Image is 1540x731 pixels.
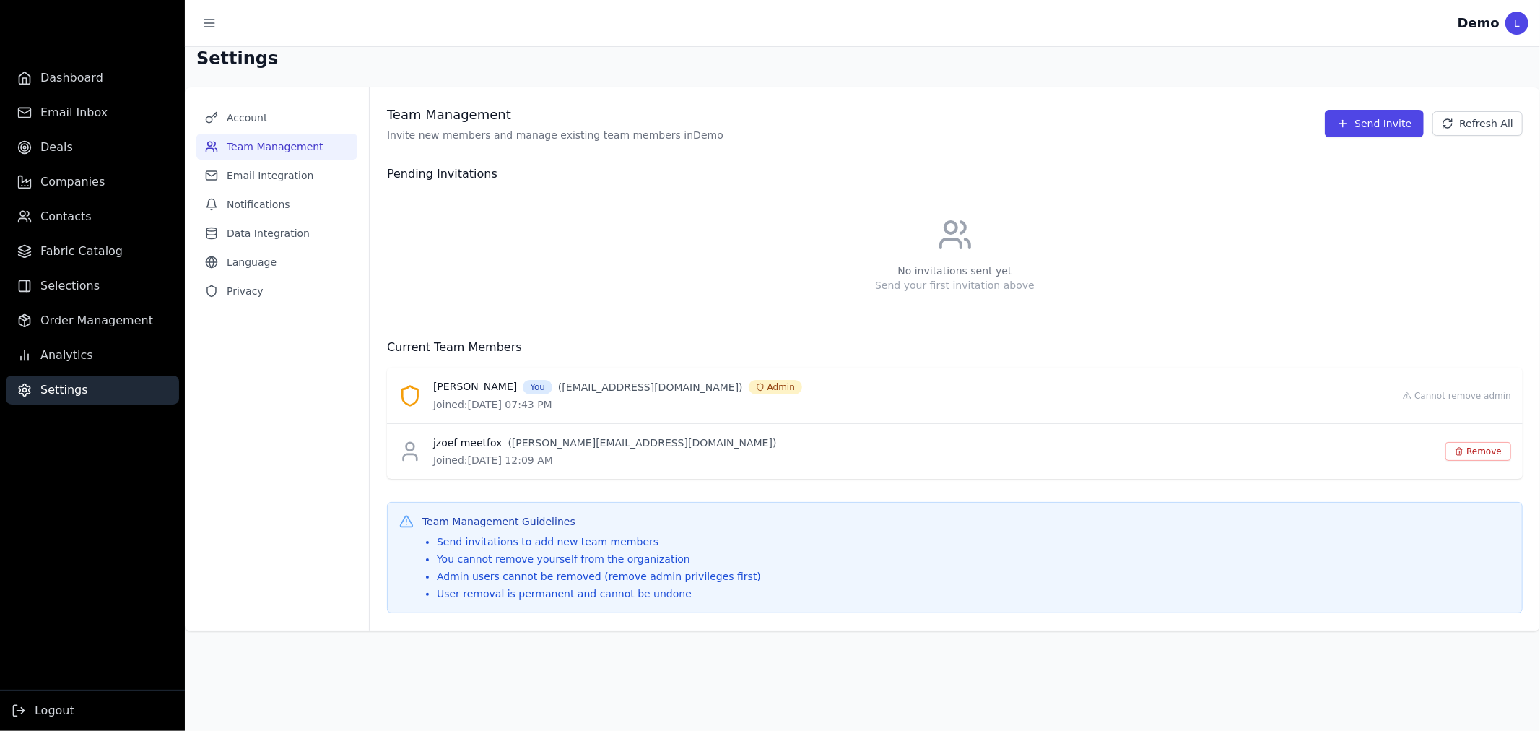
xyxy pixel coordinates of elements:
[1325,110,1424,137] button: Send Invite
[437,535,761,549] li: Send invitations to add new team members
[6,168,179,196] a: Companies
[196,278,357,304] button: Privacy
[387,339,1523,356] h4: Current Team Members
[35,702,74,719] span: Logout
[196,191,357,217] button: Notifications
[523,380,552,394] span: You
[6,64,179,92] a: Dashboard
[196,134,357,160] button: Team Management
[196,220,357,246] button: Data Integration
[6,306,179,335] a: Order Management
[40,104,108,121] span: Email Inbox
[387,278,1523,293] p: Send your first invitation above
[1403,390,1511,402] div: Cannot remove admin
[40,381,88,399] span: Settings
[433,397,552,412] span: Joined: [DATE] 07:43 PM
[6,202,179,231] a: Contacts
[40,208,92,225] span: Contacts
[558,380,743,394] p: ( [EMAIL_ADDRESS][DOMAIN_NAME] )
[749,380,802,394] span: Admin
[6,237,179,266] a: Fabric Catalog
[196,249,357,275] button: Language
[1432,111,1523,136] button: Refresh All
[40,312,153,329] span: Order Management
[40,69,103,87] span: Dashboard
[196,47,278,70] h1: Settings
[6,341,179,370] a: Analytics
[6,133,179,162] a: Deals
[196,10,222,36] button: Toggle sidebar
[508,436,777,450] p: ( [PERSON_NAME][EMAIL_ADDRESS][DOMAIN_NAME] )
[1458,13,1500,33] div: Demo
[1445,442,1511,461] button: Remove
[433,436,503,450] p: jzoef meetfox
[387,165,1523,183] h4: Pending Invitations
[433,379,552,394] p: [PERSON_NAME]
[6,272,179,300] a: Selections
[437,587,761,601] li: User removal is permanent and cannot be undone
[196,105,357,131] button: Account
[6,376,179,405] a: Settings
[387,128,723,142] p: Invite new members and manage existing team members in Demo
[40,277,100,295] span: Selections
[196,163,357,189] button: Email Integration
[387,264,1523,278] p: No invitations sent yet
[437,552,761,566] li: You cannot remove yourself from the organization
[12,702,74,719] button: Logout
[40,347,93,364] span: Analytics
[387,105,723,125] h3: Team Management
[40,139,73,156] span: Deals
[40,243,123,260] span: Fabric Catalog
[1505,12,1528,35] div: L
[437,569,761,584] li: Admin users cannot be removed (remove admin privileges first)
[6,98,179,127] a: Email Inbox
[433,453,553,467] span: Joined: [DATE] 12:09 AM
[40,173,105,191] span: Companies
[422,514,761,529] h3: Team Management Guidelines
